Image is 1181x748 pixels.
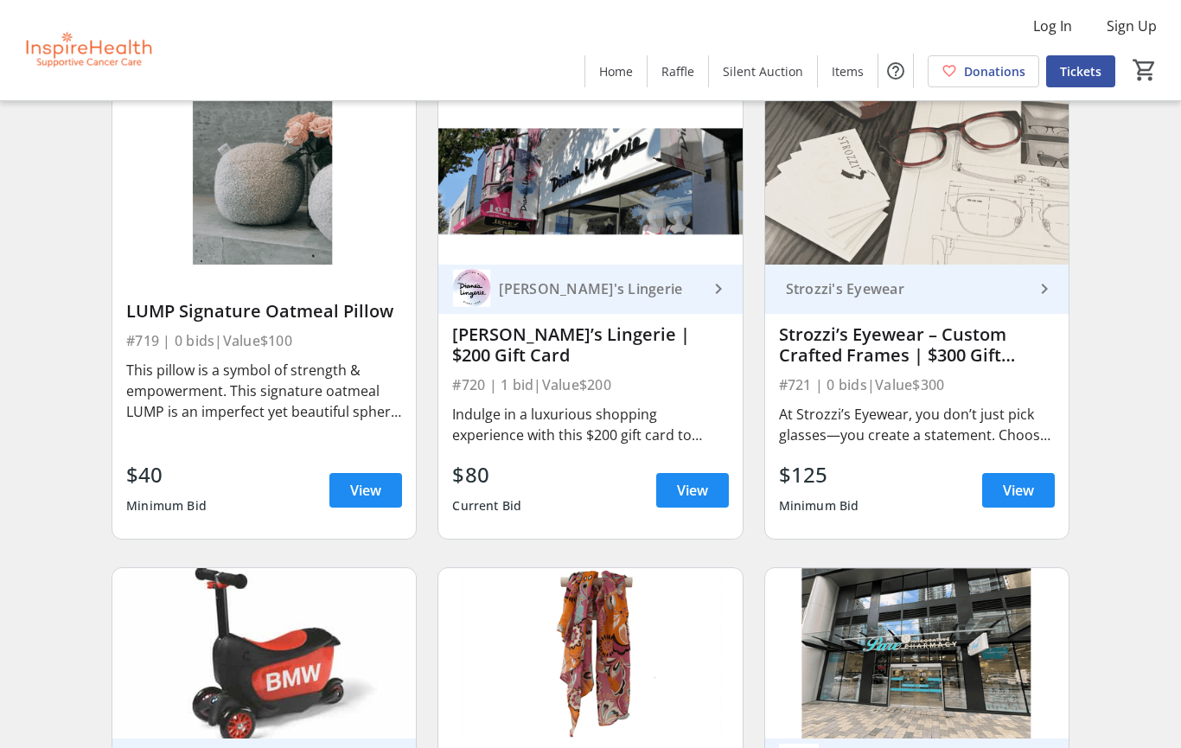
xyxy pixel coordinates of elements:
[765,93,1069,265] img: Strozzi’s Eyewear – Custom Crafted Frames | $300 Gift Voucher
[818,55,878,87] a: Items
[779,373,1055,397] div: #721 | 0 bids | Value $300
[779,490,859,521] div: Minimum Bid
[1033,16,1072,36] span: Log In
[452,269,492,309] img: Diane's Lingerie
[452,490,521,521] div: Current Bid
[492,280,707,297] div: [PERSON_NAME]'s Lingerie
[708,278,729,299] mat-icon: keyboard_arrow_right
[126,301,402,322] div: LUMP Signature Oatmeal Pillow
[779,404,1055,445] div: At Strozzi’s Eyewear, you don’t just pick glasses—you create a statement. Choose your material—fr...
[661,62,694,80] span: Raffle
[452,373,728,397] div: #720 | 1 bid | Value $200
[438,93,742,265] img: Diane’s Lingerie | $200 Gift Card
[452,404,728,445] div: Indulge in a luxurious shopping experience with this $200 gift card to [PERSON_NAME]’s Lingerie, ...
[452,459,521,490] div: $80
[779,324,1055,366] div: Strozzi’s Eyewear – Custom Crafted Frames | $300 Gift Voucher
[329,473,402,508] a: View
[723,62,803,80] span: Silent Auction
[599,62,633,80] span: Home
[585,55,647,87] a: Home
[112,93,416,265] img: LUMP Signature Oatmeal Pillow
[648,55,708,87] a: Raffle
[1129,54,1160,86] button: Cart
[928,55,1039,87] a: Donations
[765,265,1069,314] a: Strozzi's Eyewear
[1107,16,1157,36] span: Sign Up
[982,473,1055,508] a: View
[765,568,1069,739] img: Feel Good, Live Well | $500 Pure Integrative Pharmacy Gift Certificate
[10,7,164,93] img: InspireHealth Supportive Cancer Care's Logo
[1060,62,1101,80] span: Tickets
[779,280,1034,297] div: Strozzi's Eyewear
[1093,12,1171,40] button: Sign Up
[656,473,729,508] a: View
[126,360,402,422] div: This pillow is a symbol of strength & empowerment. This signature oatmeal LUMP is an imperfect ye...
[709,55,817,87] a: Silent Auction
[1046,55,1115,87] a: Tickets
[964,62,1025,80] span: Donations
[677,480,708,501] span: View
[126,459,207,490] div: $40
[878,54,913,88] button: Help
[438,265,742,314] a: Diane's Lingerie[PERSON_NAME]'s Lingerie
[126,329,402,353] div: #719 | 0 bids | Value $100
[832,62,864,80] span: Items
[112,568,416,739] img: BMW Kids Motorrad R1
[1003,480,1034,501] span: View
[1034,278,1055,299] mat-icon: keyboard_arrow_right
[452,324,728,366] div: [PERSON_NAME]’s Lingerie | $200 Gift Card
[126,490,207,521] div: Minimum Bid
[438,568,742,739] img: French Elegance | Lise Charmel Designer Scarf in Orange and Pink
[1019,12,1086,40] button: Log In
[350,480,381,501] span: View
[779,459,859,490] div: $125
